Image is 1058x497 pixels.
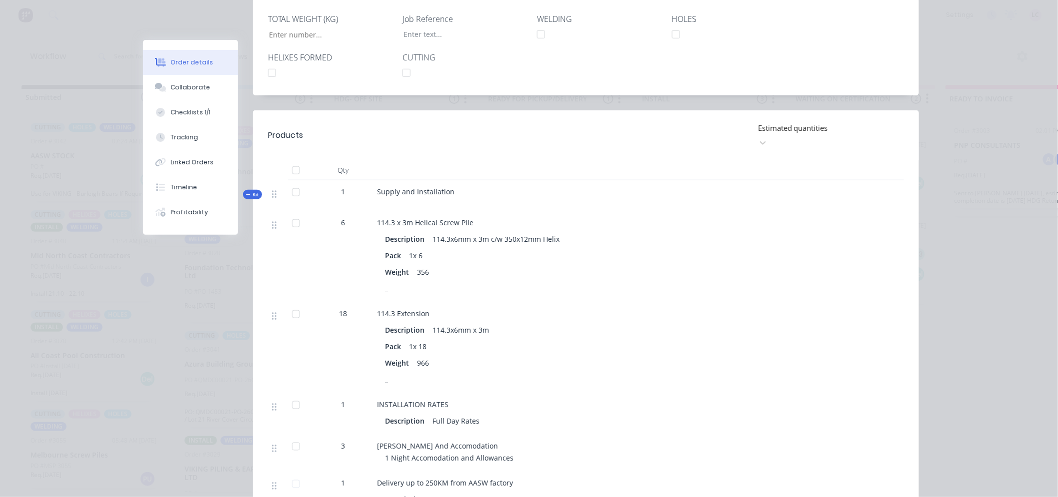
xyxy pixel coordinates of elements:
[171,208,208,217] div: Profitability
[385,356,413,370] div: Weight
[385,372,400,387] div: _
[143,125,238,150] button: Tracking
[405,248,426,263] div: 1x 6
[377,187,454,196] span: Supply and Installation
[143,150,238,175] button: Linked Orders
[171,158,214,167] div: Linked Orders
[402,13,527,25] label: Job Reference
[313,160,373,180] div: Qty
[428,323,493,337] div: 114.3x6mm x 3m
[385,232,428,246] div: Description
[385,281,400,296] div: _
[405,339,430,354] div: 1x 18
[385,248,405,263] div: Pack
[171,133,198,142] div: Tracking
[341,399,345,410] span: 1
[246,191,259,198] span: Kit
[341,217,345,228] span: 6
[402,51,527,63] label: CUTTING
[537,13,662,25] label: WELDING
[341,478,345,489] span: 1
[143,175,238,200] button: Timeline
[385,339,405,354] div: Pack
[243,190,262,199] button: Kit
[428,232,563,246] div: 114.3x6mm x 3m c/w 350x12mm Helix
[377,441,498,451] span: [PERSON_NAME] And Accomodation
[143,100,238,125] button: Checklists 1/1
[377,400,448,409] span: INSTALLATION RATES
[413,356,433,370] div: 966
[143,75,238,100] button: Collaborate
[143,50,238,75] button: Order details
[341,441,345,451] span: 3
[385,323,428,337] div: Description
[377,218,473,227] span: 114.3 x 3m Helical Screw Pile
[341,186,345,197] span: 1
[428,414,483,428] div: Full Day Rates
[339,308,347,319] span: 18
[385,265,413,279] div: Weight
[268,13,393,25] label: TOTAL WEIGHT (KG)
[377,309,429,318] span: 114.3 Extension
[385,454,513,463] span: 1 Night Accomodation and Allowances
[413,265,433,279] div: 356
[385,414,428,428] div: Description
[171,58,213,67] div: Order details
[261,27,393,42] input: Enter number...
[171,183,197,192] div: Timeline
[171,83,210,92] div: Collaborate
[171,108,211,117] div: Checklists 1/1
[377,479,513,488] span: Delivery up to 250KM from AASW factory
[672,13,797,25] label: HOLES
[143,200,238,225] button: Profitability
[268,51,393,63] label: HELIXES FORMED
[268,129,303,141] div: Products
